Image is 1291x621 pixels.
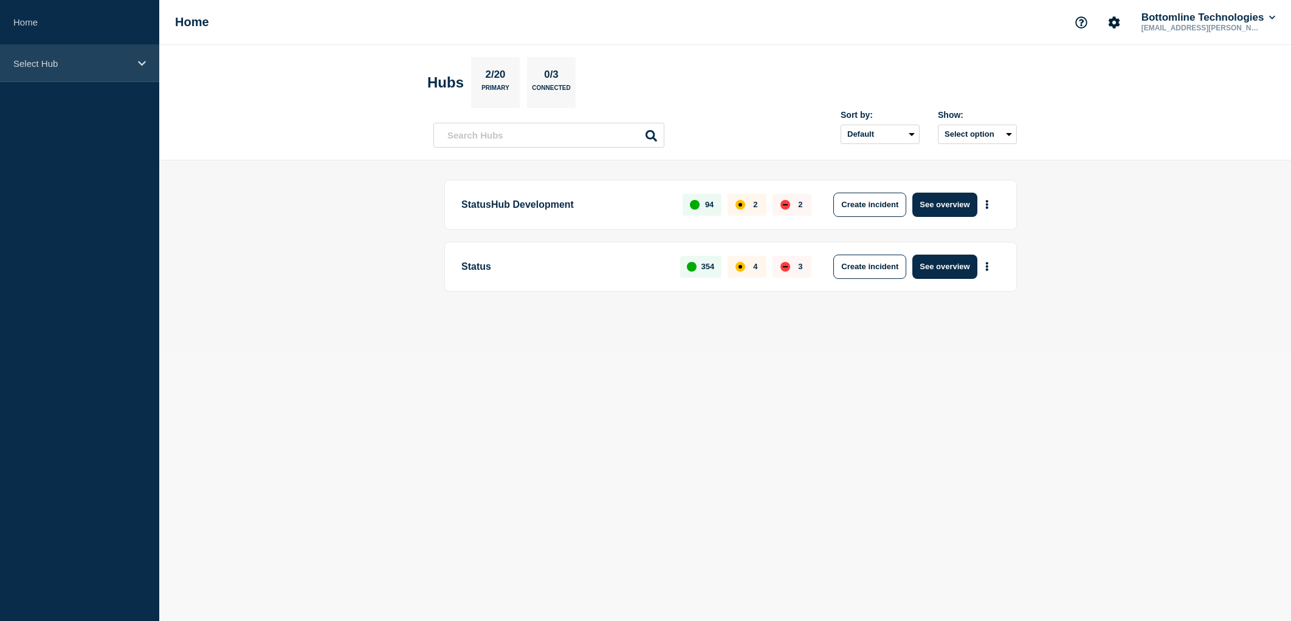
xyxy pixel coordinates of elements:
[938,125,1017,144] button: Select option
[833,255,906,279] button: Create incident
[833,193,906,217] button: Create incident
[540,69,563,84] p: 0/3
[735,262,745,272] div: affected
[938,110,1017,120] div: Show:
[1139,24,1265,32] p: [EMAIL_ADDRESS][PERSON_NAME][DOMAIN_NAME]
[481,84,509,97] p: Primary
[532,84,570,97] p: Connected
[798,262,802,271] p: 3
[1069,10,1094,35] button: Support
[912,255,977,279] button: See overview
[433,123,664,148] input: Search Hubs
[780,200,790,210] div: down
[753,262,757,271] p: 4
[912,193,977,217] button: See overview
[690,200,700,210] div: up
[979,193,995,216] button: More actions
[735,200,745,210] div: affected
[481,69,510,84] p: 2/20
[461,193,669,217] p: StatusHub Development
[1101,10,1127,35] button: Account settings
[1139,12,1278,24] button: Bottomline Technologies
[13,58,130,69] p: Select Hub
[753,200,757,209] p: 2
[841,125,920,144] select: Sort by
[780,262,790,272] div: down
[979,255,995,278] button: More actions
[701,262,715,271] p: 354
[175,15,209,29] h1: Home
[841,110,920,120] div: Sort by:
[427,74,464,91] h2: Hubs
[705,200,714,209] p: 94
[461,255,666,279] p: Status
[798,200,802,209] p: 2
[687,262,697,272] div: up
